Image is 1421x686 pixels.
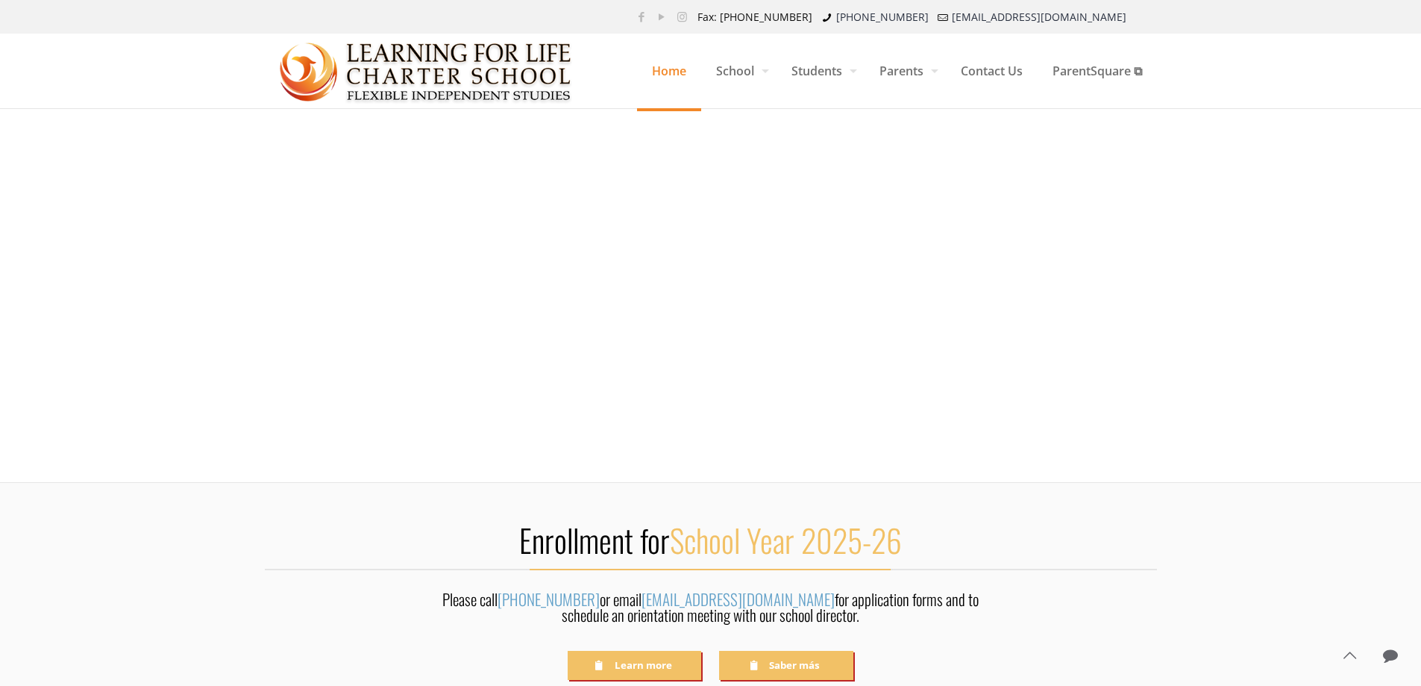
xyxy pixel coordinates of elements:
a: [EMAIL_ADDRESS][DOMAIN_NAME] [952,10,1126,24]
a: Instagram icon [674,9,690,24]
a: Learn more [568,651,701,680]
span: School [701,49,777,93]
span: Parents [865,49,946,93]
a: Parents [865,34,946,108]
a: [EMAIL_ADDRESS][DOMAIN_NAME] [642,587,835,611]
a: Facebook icon [634,9,650,24]
a: School [701,34,777,108]
a: ParentSquare ⧉ [1038,34,1157,108]
span: Home [637,49,701,93]
img: Home [280,34,573,109]
h2: Enrollment for [265,520,1157,559]
a: [PHONE_NUMBER] [836,10,929,24]
rs-layer: Welcome to Learning for Life Charter School [295,124,598,140]
a: Saber más [719,651,853,680]
a: Home [637,34,701,108]
span: Students [777,49,865,93]
a: YouTube icon [654,9,670,24]
span: ParentSquare ⧉ [1038,49,1157,93]
a: Learning for Life Charter School [280,34,573,108]
a: Students [777,34,865,108]
a: [PHONE_NUMBER] [498,587,600,611]
i: mail [936,10,951,24]
div: Please call or email for application forms and to schedule an orientation meeting with our school... [427,591,995,631]
a: Back to top icon [1334,640,1365,671]
a: Contact Us [946,34,1038,108]
span: School Year 2025-26 [670,517,902,563]
span: Contact Us [946,49,1038,93]
i: phone [820,10,835,24]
